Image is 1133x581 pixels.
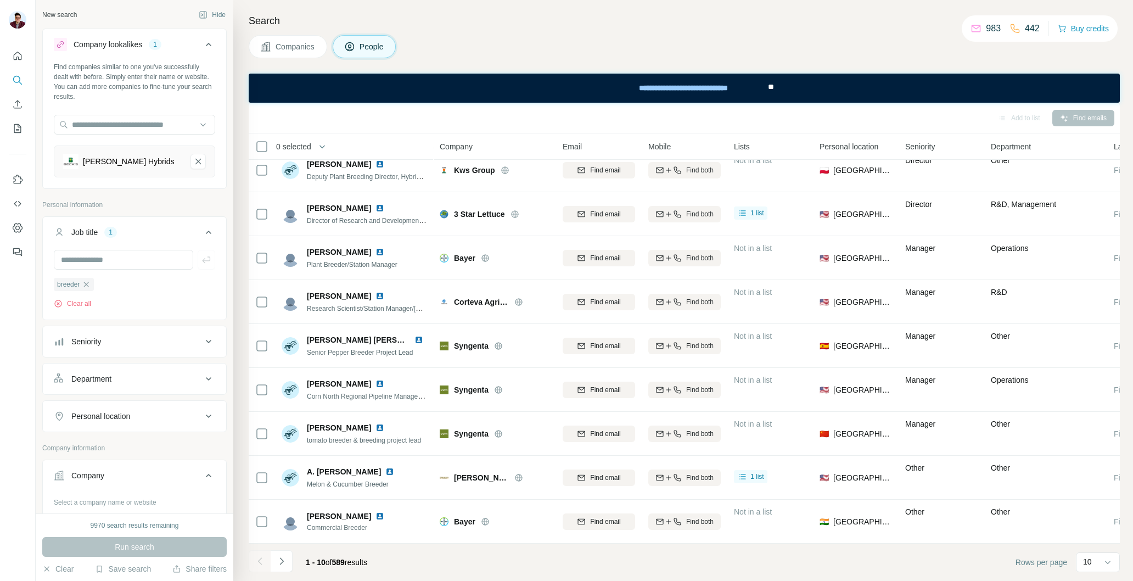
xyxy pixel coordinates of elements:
[54,493,215,507] div: Select a company name or website
[307,336,438,344] span: [PERSON_NAME] [PERSON_NAME]
[563,294,635,310] button: Find email
[590,385,620,395] span: Find email
[454,428,489,439] span: Syngenta
[991,463,1010,472] span: Other
[648,470,721,486] button: Find both
[820,253,829,264] span: 🇺🇸
[54,62,215,102] div: Find companies similar to one you've successfully dealt with before. Simply enter their name or w...
[991,141,1031,152] span: Department
[71,227,98,238] div: Job title
[43,366,226,392] button: Department
[686,209,714,219] span: Find both
[991,376,1028,384] span: Operations
[833,165,892,176] span: [GEOGRAPHIC_DATA]
[326,558,332,567] span: of
[172,563,227,574] button: Share filters
[71,336,101,347] div: Seniority
[820,428,829,439] span: 🇨🇳
[332,558,345,567] span: 589
[375,204,384,213] img: LinkedIn logo
[686,473,714,483] span: Find both
[307,247,371,258] span: [PERSON_NAME]
[440,386,448,394] img: Logo of Syngenta
[734,420,772,428] span: Not in a list
[360,41,385,52] span: People
[734,288,772,297] span: Not in a list
[95,563,151,574] button: Save search
[454,516,475,527] span: Bayer
[282,337,299,355] img: Avatar
[191,7,233,23] button: Hide
[440,254,448,262] img: Logo of Bayer
[905,141,935,152] span: Seniority
[375,292,384,300] img: LinkedIn logo
[905,200,932,209] span: Director
[563,513,635,530] button: Find email
[563,382,635,398] button: Find email
[282,161,299,179] img: Avatar
[307,290,371,301] span: [PERSON_NAME]
[276,141,311,152] span: 0 selected
[734,332,772,340] span: Not in a list
[905,156,932,165] span: Director
[91,521,179,530] div: 9970 search results remaining
[648,382,721,398] button: Find both
[307,422,371,433] span: [PERSON_NAME]
[820,165,829,176] span: 🇵🇱
[833,340,892,351] span: [GEOGRAPHIC_DATA]
[9,11,26,29] img: Avatar
[734,156,772,165] span: Not in a list
[440,210,448,219] img: Logo of 3 Star Lettuce
[734,244,772,253] span: Not in a list
[563,250,635,266] button: Find email
[249,74,1120,103] iframe: Banner
[991,244,1028,253] span: Operations
[454,253,475,264] span: Bayer
[43,31,226,62] button: Company lookalikes1
[42,200,227,210] p: Personal information
[306,558,367,567] span: results
[454,472,509,483] span: [PERSON_NAME] Seed
[750,208,764,218] span: 1 list
[440,298,448,306] img: Logo of Corteva Agriscience
[9,94,26,114] button: Enrich CSV
[991,420,1010,428] span: Other
[590,473,620,483] span: Find email
[686,297,714,307] span: Find both
[74,39,142,50] div: Company lookalikes
[686,341,714,351] span: Find both
[991,507,1010,516] span: Other
[282,205,299,223] img: Avatar
[648,206,721,222] button: Find both
[991,156,1010,165] span: Other
[734,376,772,384] span: Not in a list
[991,332,1010,340] span: Other
[454,209,505,220] span: 3 Star Lettuce
[375,379,384,388] img: LinkedIn logo
[686,385,714,395] span: Find both
[820,209,829,220] span: 🇺🇸
[375,423,384,432] img: LinkedIn logo
[750,472,764,482] span: 1 list
[648,338,721,354] button: Find both
[590,297,620,307] span: Find email
[276,41,316,52] span: Companies
[54,299,91,309] button: Clear all
[905,288,935,297] span: Manager
[43,462,226,493] button: Company
[820,472,829,483] span: 🇺🇸
[648,141,671,152] span: Mobile
[686,165,714,175] span: Find both
[9,46,26,66] button: Quick start
[43,403,226,429] button: Personal location
[648,162,721,178] button: Find both
[63,154,78,169] img: Beck's Hybrids-logo
[307,349,413,356] span: Senior Pepper Breeder Project Lead
[833,253,892,264] span: [GEOGRAPHIC_DATA]
[282,425,299,443] img: Avatar
[1083,556,1092,567] p: 10
[905,332,935,340] span: Manager
[1016,557,1067,568] span: Rows per page
[9,242,26,262] button: Feedback
[282,293,299,311] img: Avatar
